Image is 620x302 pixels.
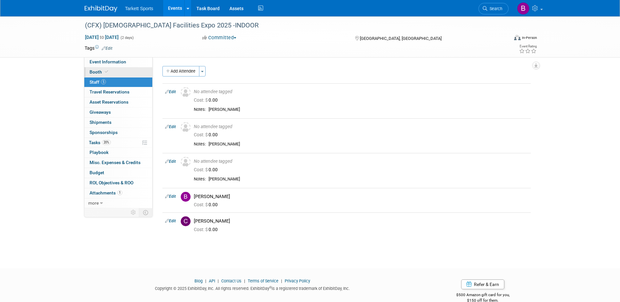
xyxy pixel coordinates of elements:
[165,194,176,199] a: Edit
[360,36,442,41] span: [GEOGRAPHIC_DATA], [GEOGRAPHIC_DATA]
[194,159,528,164] div: No attendee tagged
[88,200,99,206] span: more
[181,216,191,226] img: C.jpg
[84,67,152,77] a: Booth
[85,6,117,12] img: ExhibitDay
[84,87,152,97] a: Travel Reservations
[90,109,111,115] span: Giveaways
[165,90,176,94] a: Edit
[84,108,152,117] a: Giveaways
[209,107,528,112] div: [PERSON_NAME]
[194,227,220,232] span: 0.00
[139,208,152,217] td: Toggle Event Tabs
[285,278,310,283] a: Privacy Policy
[517,2,529,15] img: Bryson Hopper
[117,190,122,195] span: 1
[194,227,209,232] span: Cost: $
[90,190,122,195] span: Attachments
[165,125,176,129] a: Edit
[194,97,209,103] span: Cost: $
[194,202,209,207] span: Cost: $
[519,45,537,48] div: Event Rating
[522,35,537,40] div: In-Person
[194,89,528,95] div: No attendee tagged
[84,57,152,67] a: Event Information
[90,79,106,85] span: Staff
[84,77,152,87] a: Staff5
[84,188,152,198] a: Attachments1
[209,176,528,182] div: [PERSON_NAME]
[194,107,206,112] div: Notes:
[99,35,105,40] span: to
[125,6,153,11] span: Tarkett Sports
[194,132,209,137] span: Cost: $
[101,79,106,84] span: 5
[85,284,421,292] div: Copyright © 2025 ExhibitDay, Inc. All rights reserved. ExhibitDay is a registered trademark of Ex...
[90,160,141,165] span: Misc. Expenses & Credits
[90,170,104,175] span: Budget
[165,219,176,223] a: Edit
[85,45,112,51] td: Tags
[269,286,272,289] sup: ®
[84,138,152,148] a: Tasks20%
[181,122,191,132] img: Unassigned-User-Icon.png
[105,70,108,74] i: Booth reservation complete
[84,198,152,208] a: more
[194,142,206,147] div: Notes:
[181,157,191,167] img: Unassigned-User-Icon.png
[209,142,528,147] div: [PERSON_NAME]
[478,3,509,14] a: Search
[128,208,139,217] td: Personalize Event Tab Strip
[514,35,521,40] img: Format-Inperson.png
[90,130,118,135] span: Sponsorships
[90,150,109,155] span: Playbook
[221,278,242,283] a: Contact Us
[194,97,220,103] span: 0.00
[84,178,152,188] a: ROI, Objectives & ROO
[84,128,152,138] a: Sponsorships
[102,46,112,51] a: Edit
[194,167,209,172] span: Cost: $
[84,158,152,168] a: Misc. Expenses & Credits
[90,120,111,125] span: Shipments
[165,159,176,164] a: Edit
[209,278,215,283] a: API
[194,167,220,172] span: 0.00
[90,59,126,64] span: Event Information
[243,278,247,283] span: |
[200,34,239,41] button: Committed
[204,278,208,283] span: |
[84,118,152,127] a: Shipments
[84,168,152,178] a: Budget
[279,278,284,283] span: |
[194,202,220,207] span: 0.00
[216,278,220,283] span: |
[84,148,152,158] a: Playbook
[102,140,111,145] span: 20%
[90,89,129,94] span: Travel Reservations
[194,132,220,137] span: 0.00
[194,278,203,283] a: Blog
[181,87,191,97] img: Unassigned-User-Icon.png
[120,36,134,40] span: (2 days)
[90,99,128,105] span: Asset Reservations
[461,279,504,289] a: Refer & Earn
[194,176,206,182] div: Notes:
[84,97,152,107] a: Asset Reservations
[194,124,528,130] div: No attendee tagged
[89,140,111,145] span: Tasks
[194,218,528,224] div: [PERSON_NAME]
[470,34,537,44] div: Event Format
[90,180,133,185] span: ROI, Objectives & ROO
[181,192,191,202] img: B.jpg
[248,278,278,283] a: Terms of Service
[487,6,502,11] span: Search
[194,193,528,200] div: [PERSON_NAME]
[90,69,109,75] span: Booth
[83,20,499,31] div: (CFX) [DEMOGRAPHIC_DATA] Facilities Expo 2025 -INDOOR
[85,34,119,40] span: [DATE] [DATE]
[162,66,199,76] button: Add Attendee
